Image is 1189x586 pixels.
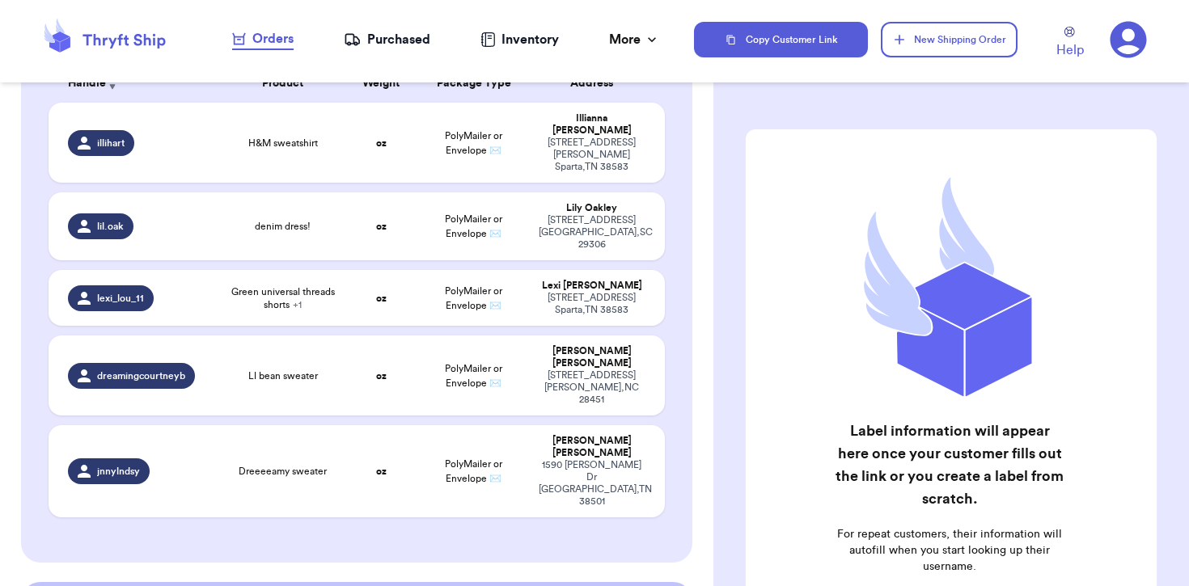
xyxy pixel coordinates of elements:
[376,138,387,148] strong: oz
[539,369,645,406] div: [STREET_ADDRESS] [PERSON_NAME] , NC 28451
[239,465,327,478] span: Dreeeeamy sweater
[539,459,645,508] div: 1590 [PERSON_NAME] Dr [GEOGRAPHIC_DATA] , TN 38501
[222,64,345,103] th: Product
[539,137,645,173] div: [STREET_ADDRESS][PERSON_NAME] Sparta , TN 38583
[376,466,387,476] strong: oz
[539,345,645,369] div: [PERSON_NAME] [PERSON_NAME]
[68,75,106,92] span: Handle
[881,22,1017,57] button: New Shipping Order
[539,202,645,214] div: Lily Oakley
[248,369,318,382] span: Ll bean sweater
[232,29,294,50] a: Orders
[418,64,529,103] th: Package Type
[445,459,502,483] span: PolyMailer or Envelope ✉️
[445,131,502,155] span: PolyMailer or Envelope ✉️
[345,64,418,103] th: Weight
[97,369,185,382] span: dreamingcourtneyb
[529,64,664,103] th: Address
[539,112,645,137] div: Illianna [PERSON_NAME]
[445,286,502,310] span: PolyMailer or Envelope ✉️
[97,220,124,233] span: lil.oak
[376,293,387,303] strong: oz
[97,292,144,305] span: lexi_lou_11
[376,221,387,231] strong: oz
[539,280,645,292] div: Lexi [PERSON_NAME]
[539,214,645,251] div: [STREET_ADDRESS] [GEOGRAPHIC_DATA] , SC 29306
[344,30,430,49] a: Purchased
[539,435,645,459] div: [PERSON_NAME] [PERSON_NAME]
[106,74,119,93] button: Sort ascending
[232,29,294,48] div: Orders
[255,220,311,233] span: denim dress!
[97,465,140,478] span: jnnylndsy
[445,214,502,238] span: PolyMailer or Envelope ✉️
[609,30,660,49] div: More
[1056,27,1084,60] a: Help
[835,526,1064,575] p: For repeat customers, their information will autofill when you start looking up their username.
[835,419,1064,510] h2: Label information will appear here once your customer fills out the link or you create a label fr...
[248,137,318,150] span: H&M sweatshirt
[231,285,335,311] span: Green universal threads shorts
[1056,40,1084,60] span: Help
[694,22,869,57] button: Copy Customer Link
[480,30,559,49] a: Inventory
[539,292,645,316] div: [STREET_ADDRESS] Sparta , TN 38583
[97,137,125,150] span: illihart
[293,300,302,310] span: + 1
[445,364,502,388] span: PolyMailer or Envelope ✉️
[376,371,387,381] strong: oz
